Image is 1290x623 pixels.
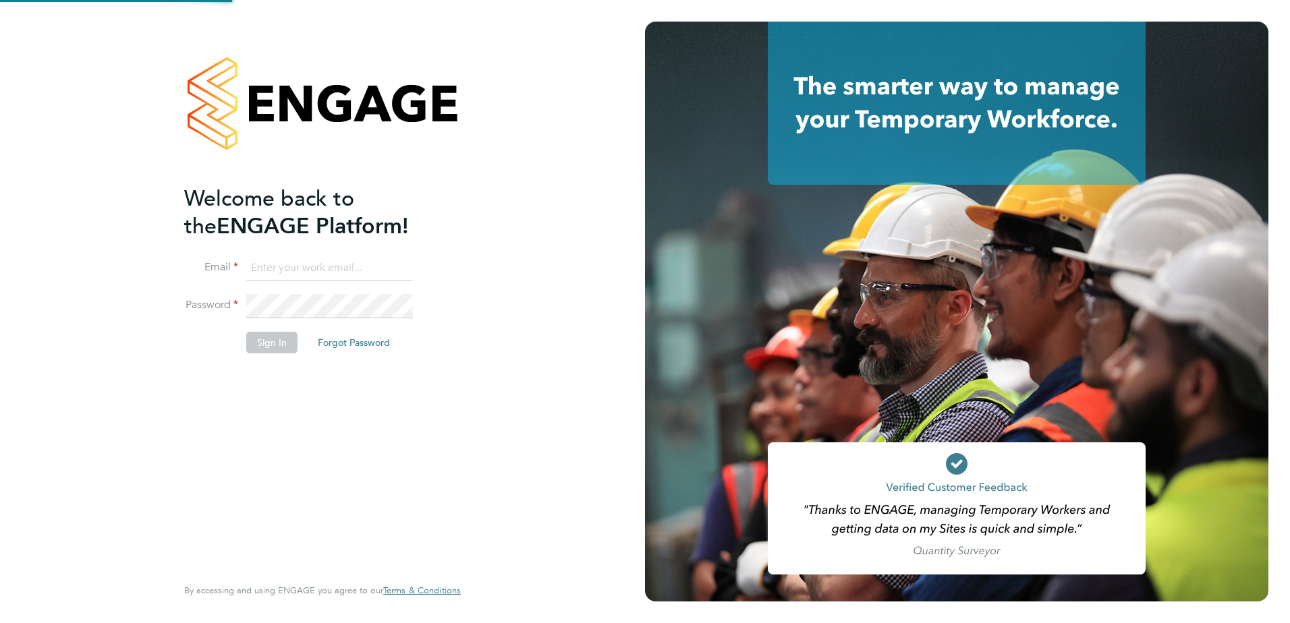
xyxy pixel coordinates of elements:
label: Password [184,298,238,312]
span: Welcome back to the [184,185,354,239]
span: By accessing and using ENGAGE you agree to our [184,585,461,596]
button: Forgot Password [307,332,401,353]
h2: ENGAGE Platform! [184,185,447,240]
span: Terms & Conditions [383,585,461,596]
a: Terms & Conditions [383,585,461,596]
button: Sign In [246,332,298,353]
input: Enter your work email... [246,256,413,280]
label: Email [184,260,238,274]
